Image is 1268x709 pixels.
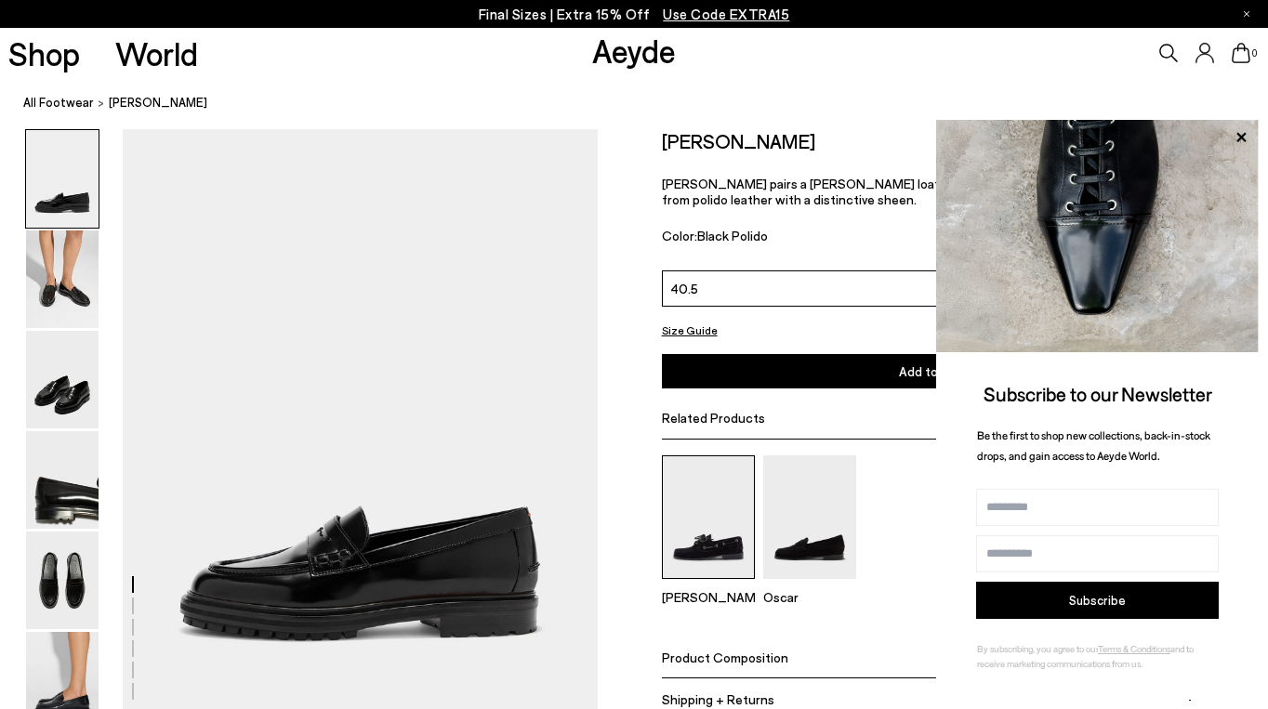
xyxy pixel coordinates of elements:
img: Leon Loafers - Image 3 [26,331,99,428]
a: Terms & Conditions [1098,643,1170,654]
img: Oscar Suede Loafers [763,455,856,579]
span: Black Polido [697,228,768,243]
a: Aeyde [592,31,676,70]
span: Subscribe to our Newsletter [984,382,1212,405]
img: Leon Loafers - Image 5 [26,532,99,629]
button: Subscribe [976,582,1219,619]
a: Oscar Suede Loafers Oscar [763,566,856,605]
h2: [PERSON_NAME] [662,129,815,152]
div: Color: [662,228,1121,249]
span: Shipping + Returns [662,691,774,707]
p: Final Sizes | Extra 15% Off [479,3,790,26]
span: [PERSON_NAME] [109,93,207,112]
p: [PERSON_NAME] [662,589,755,605]
span: Navigate to /collections/ss25-final-sizes [663,6,789,22]
span: Related Products [662,410,765,426]
span: Product Composition [662,650,788,665]
span: 40.5 [670,279,698,298]
img: Leon Loafers - Image 1 [26,130,99,228]
a: Harris Suede Mocassin Flats [PERSON_NAME] [662,566,755,605]
p: Oscar [763,589,856,605]
a: 0 [1232,43,1250,63]
button: Size Guide [662,319,718,342]
img: ca3f721fb6ff708a270709c41d776025.jpg [936,120,1259,352]
a: Shop [8,37,80,70]
span: Be the first to shop new collections, back-in-stock drops, and gain access to Aeyde World. [977,428,1210,463]
span: Add to Cart [899,363,968,379]
button: Add to Cart [662,354,1205,388]
img: Leon Loafers - Image 2 [26,230,99,328]
p: [PERSON_NAME] pairs a [PERSON_NAME] loafer upper with a robust, chunky sole. Crafted from polido ... [662,176,1205,207]
span: 0 [1250,48,1260,59]
img: Harris Suede Mocassin Flats [662,455,755,579]
nav: breadcrumb [23,78,1268,129]
a: World [115,37,198,70]
a: All Footwear [23,93,94,112]
span: By subscribing, you agree to our [977,643,1098,654]
img: Leon Loafers - Image 4 [26,431,99,529]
